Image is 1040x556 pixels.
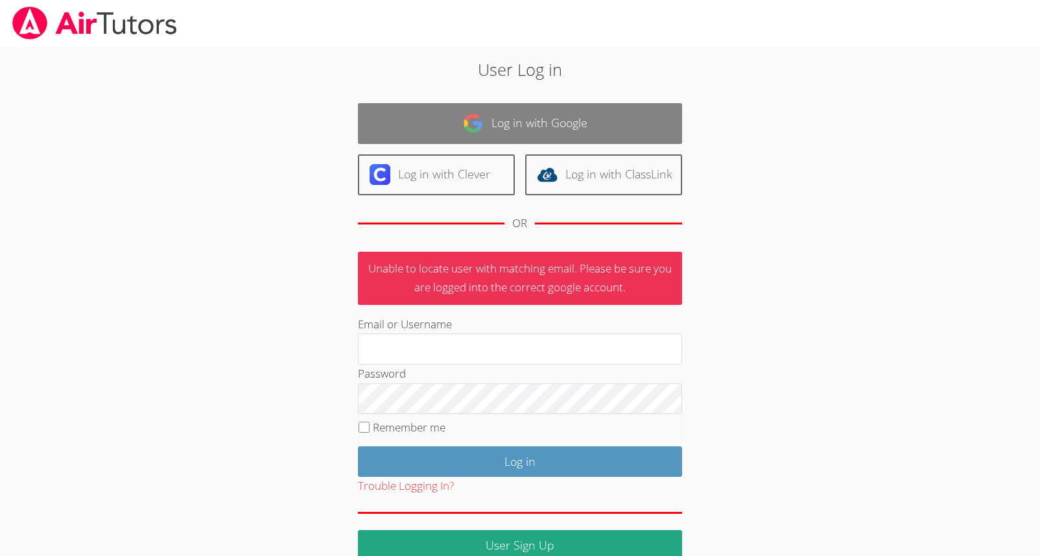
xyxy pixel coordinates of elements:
label: Remember me [373,420,445,435]
input: Log in [358,446,682,477]
a: Log in with ClassLink [525,154,682,195]
label: Email or Username [358,317,452,332]
img: airtutors_banner-c4298cdbf04f3fff15de1276eac7730deb9818008684d7c2e4769d2f7ddbe033.png [11,6,178,40]
button: Trouble Logging In? [358,477,454,496]
div: OR [512,214,527,233]
img: classlink-logo-d6bb404cc1216ec64c9a2012d9dc4662098be43eaf13dc465df04b49fa7ab582.svg [537,164,558,185]
h2: User Log in [239,57,801,82]
p: Unable to locate user with matching email. Please be sure you are logged into the correct google ... [358,252,682,305]
img: clever-logo-6eab21bc6e7a338710f1a6ff85c0baf02591cd810cc4098c63d3a4b26e2feb20.svg [370,164,390,185]
img: google-logo-50288ca7cdecda66e5e0955fdab243c47b7ad437acaf1139b6f446037453330a.svg [463,113,484,134]
a: Log in with Google [358,103,682,144]
a: Log in with Clever [358,154,515,195]
label: Password [358,366,406,381]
